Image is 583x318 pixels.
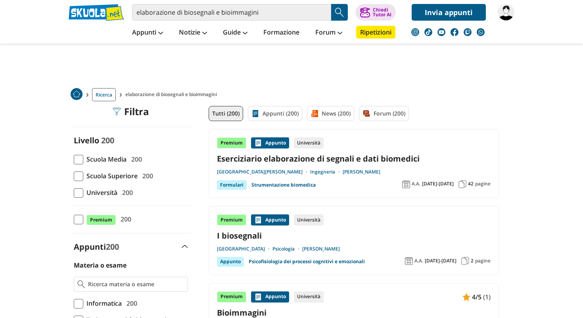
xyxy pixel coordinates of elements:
a: Ingegneria [310,169,343,175]
div: Premium [217,137,246,148]
a: Invia appunti [412,4,486,21]
a: Notizie [177,26,209,40]
input: Cerca appunti, riassunti o versioni [132,4,331,21]
div: Chiedi Tutor AI [373,8,391,17]
span: pagine [475,258,491,264]
span: Università [83,187,117,198]
a: [GEOGRAPHIC_DATA][PERSON_NAME] [217,169,310,175]
span: 200 [139,171,153,181]
a: [GEOGRAPHIC_DATA] [217,246,272,252]
span: 2 [471,258,474,264]
span: 200 [101,135,114,146]
img: Ricerca materia o esame [77,280,85,288]
img: Yasm23 [498,4,514,21]
img: Pagine [458,180,466,188]
img: Appunti contenuto [462,293,470,301]
img: News filtro contenuto [311,110,318,118]
img: Anno accademico [405,257,413,265]
img: youtube [437,28,445,36]
a: Ripetizioni [356,26,395,39]
div: Università [294,291,324,303]
span: Scuola Media [83,154,127,164]
a: Bioimmagini [217,307,491,318]
img: Cerca appunti, riassunti o versioni [334,6,345,18]
img: tiktok [424,28,432,36]
span: Informatica [83,298,122,308]
span: 4/5 [472,292,481,302]
span: 42 [468,181,474,187]
span: elaborazione di biosegnali e bioimmagini [125,88,220,101]
img: Appunti contenuto [254,139,262,147]
a: Strumentazione biomedica [251,180,316,190]
div: Università [294,214,324,225]
div: Università [294,137,324,148]
img: Appunti filtro contenuto [251,110,259,118]
div: Filtra [113,106,149,117]
a: Forum [313,26,344,40]
div: Premium [217,291,246,303]
img: twitch [464,28,472,36]
span: 200 [117,214,131,224]
a: Guide [221,26,249,40]
img: Forum filtro contenuto [362,110,370,118]
img: WhatsApp [477,28,485,36]
span: (1) [483,292,491,302]
div: Formulari [217,180,247,190]
span: Scuola Superiore [83,171,138,181]
img: instagram [411,28,419,36]
button: ChiediTutor AI [356,4,396,21]
a: Appunti [130,26,165,40]
span: A.A. [412,181,420,187]
div: Appunto [217,257,244,266]
a: Formazione [261,26,301,40]
a: Appunti (200) [248,106,302,121]
img: Pagine [461,257,469,265]
span: Premium [86,215,116,225]
input: Ricerca materia o esame [88,280,184,288]
span: 200 [106,241,119,252]
span: 200 [128,154,142,164]
label: Appunti [74,241,119,252]
img: Home [71,88,82,100]
div: Appunto [251,137,289,148]
a: Psicologia [272,246,302,252]
span: A.A. [414,258,423,264]
a: I biosegnali [217,230,491,241]
a: Eserciziario elaborazione di segnali e dati biomedici [217,153,491,164]
a: Forum (200) [359,106,409,121]
span: [DATE]-[DATE] [425,258,456,264]
div: Premium [217,214,246,225]
a: [PERSON_NAME] [343,169,380,175]
a: Tutti (200) [209,106,243,121]
img: Anno accademico [402,180,410,188]
button: Search Button [331,4,348,21]
a: Psicofisiologia dei processi cognitivi e emozionali [249,257,365,266]
img: Appunti contenuto [254,293,262,301]
span: 200 [123,298,137,308]
a: [PERSON_NAME] [302,246,340,252]
span: [DATE]-[DATE] [422,181,454,187]
img: Filtra filtri mobile [113,108,121,116]
img: facebook [451,28,458,36]
img: Apri e chiudi sezione [182,245,188,248]
div: Appunto [251,291,289,303]
div: Appunto [251,214,289,225]
a: Home [71,88,82,101]
a: Ricerca [92,88,116,101]
label: Livello [74,135,99,146]
a: News (200) [307,106,354,121]
img: Appunti contenuto [254,216,262,224]
span: pagine [475,181,491,187]
span: 200 [119,187,133,198]
label: Materia o esame [74,261,127,270]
